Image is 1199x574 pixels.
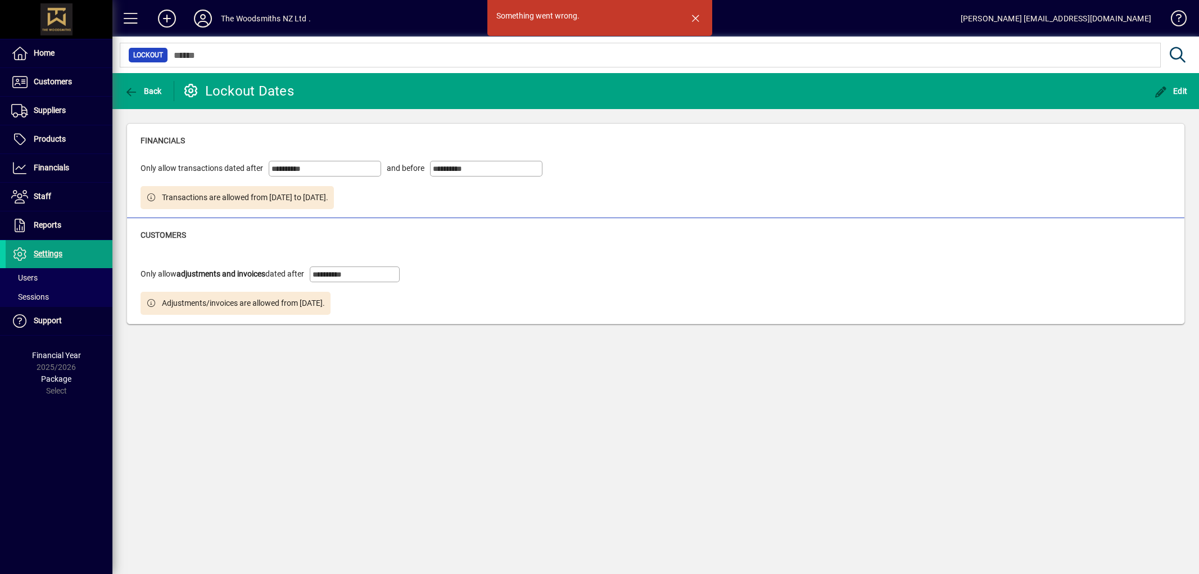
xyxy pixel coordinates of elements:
[6,154,112,182] a: Financials
[6,125,112,153] a: Products
[133,49,163,61] span: Lockout
[141,230,186,239] span: Customers
[141,136,185,145] span: Financials
[41,374,71,383] span: Package
[34,163,69,172] span: Financials
[387,162,424,174] span: and before
[221,10,311,28] div: The Woodsmiths NZ Ltd .
[124,87,162,96] span: Back
[34,106,66,115] span: Suppliers
[6,97,112,125] a: Suppliers
[183,82,294,100] div: Lockout Dates
[11,292,49,301] span: Sessions
[112,81,174,101] app-page-header-button: Back
[34,134,66,143] span: Products
[185,8,221,29] button: Profile
[6,268,112,287] a: Users
[34,77,72,86] span: Customers
[961,10,1151,28] div: [PERSON_NAME] [EMAIL_ADDRESS][DOMAIN_NAME]
[34,249,62,258] span: Settings
[162,297,325,309] span: Adjustments/invoices are allowed from [DATE].
[6,211,112,239] a: Reports
[11,273,38,282] span: Users
[34,48,55,57] span: Home
[1151,81,1191,101] button: Edit
[1162,2,1185,39] a: Knowledge Base
[177,269,265,278] b: adjustments and invoices
[141,162,263,174] span: Only allow transactions dated after
[121,81,165,101] button: Back
[34,316,62,325] span: Support
[149,8,185,29] button: Add
[141,268,304,280] span: Only allow dated after
[162,192,328,204] span: Transactions are allowed from [DATE] to [DATE].
[34,192,51,201] span: Staff
[6,39,112,67] a: Home
[1154,87,1188,96] span: Edit
[6,183,112,211] a: Staff
[6,68,112,96] a: Customers
[6,287,112,306] a: Sessions
[34,220,61,229] span: Reports
[6,307,112,335] a: Support
[32,351,81,360] span: Financial Year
